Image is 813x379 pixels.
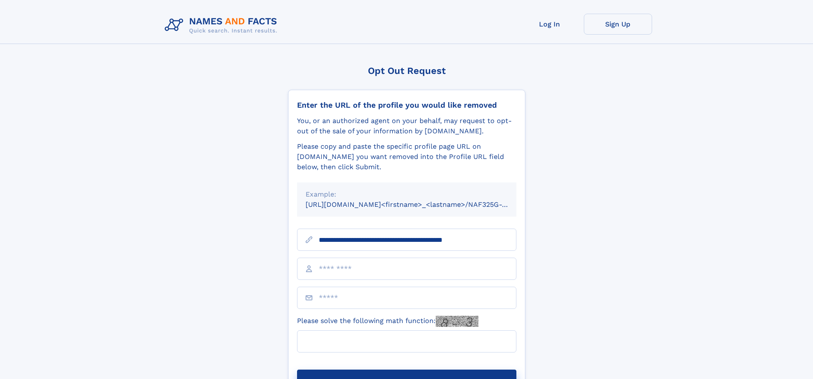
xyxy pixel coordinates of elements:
div: Opt Out Request [288,65,525,76]
img: Logo Names and Facts [161,14,284,37]
div: Example: [306,189,508,200]
a: Log In [516,14,584,35]
a: Sign Up [584,14,652,35]
small: [URL][DOMAIN_NAME]<firstname>_<lastname>/NAF325G-xxxxxxxx [306,200,533,209]
label: Please solve the following math function: [297,316,478,327]
div: Please copy and paste the specific profile page URL on [DOMAIN_NAME] you want removed into the Pr... [297,141,516,172]
div: You, or an authorized agent on your behalf, may request to opt-out of the sale of your informatio... [297,116,516,136]
div: Enter the URL of the profile you would like removed [297,100,516,110]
